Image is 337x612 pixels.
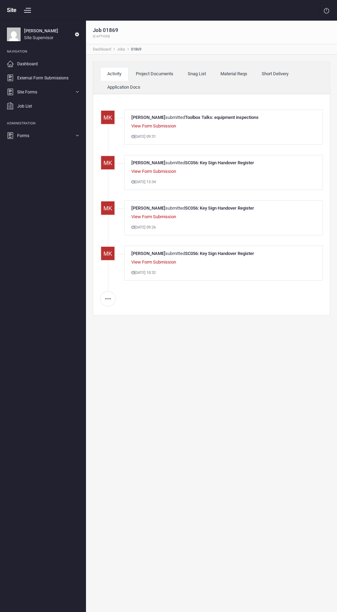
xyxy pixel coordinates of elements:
a: Short Delivery [254,67,296,81]
a: ... [100,291,116,307]
span: [DATE] 09:31 [131,134,156,139]
strong: [PERSON_NAME] [131,251,165,256]
img: Mick Kyprianou [100,200,116,216]
a: View Form Submission [131,169,176,174]
span: Dashboard [17,61,38,67]
span: [DATE] 13:34 [131,180,156,184]
span: Site Supervisor [24,35,53,40]
strong: [PERSON_NAME] [24,28,58,33]
li: Navigation [3,45,82,55]
a: View Form Submission [131,214,176,219]
li: Administration [3,116,82,127]
a: Job List [3,99,82,113]
strong: [PERSON_NAME] [131,205,165,211]
img: Mick Kyprianou [100,246,116,261]
strong: SC056: Key Sign Handover Register [185,251,254,256]
a: Application Docs [100,80,148,94]
strong: Site [7,7,17,13]
a: External Form Submissions [3,71,82,85]
div: submitted [131,250,316,257]
span: External Form Submissions [17,75,68,81]
strong: SC056: Key Sign Handover Register [185,205,254,211]
a: View Form Submission [131,259,176,265]
a: Activity [100,67,129,81]
a: Dashboard [3,57,82,70]
div: submitted [131,159,316,166]
span: Site Forms [17,89,37,95]
span: Forms [17,133,29,139]
strong: [PERSON_NAME] [131,160,165,165]
a: Material Reqs [213,67,254,81]
span: Job List [17,103,32,109]
strong: SC056: Key Sign Handover Register [185,160,254,165]
a: View Form Submission [131,123,176,129]
a: Dashboard [93,47,111,52]
h1: Job 01869 [93,27,118,34]
a: Forms [3,129,82,142]
strong: Toolbox Talks: equipment inspections [185,115,259,120]
img: Mick Kyprianou [100,155,116,170]
a: Project Documents [129,67,181,81]
div: submitted [131,114,316,121]
p: {caption} [93,34,118,39]
img: Mick Kyprianou [100,110,116,125]
strong: [PERSON_NAME] [131,115,165,120]
span: [DATE] 10:32 [131,270,156,275]
div: submitted [131,205,316,212]
a: Site Forms [3,85,82,99]
a: Jobs [117,47,125,52]
span: [DATE] 09:26 [131,225,156,230]
li: 01869 [125,46,141,53]
nav: breadcrumb [86,21,337,54]
a: Snag List [181,67,213,81]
